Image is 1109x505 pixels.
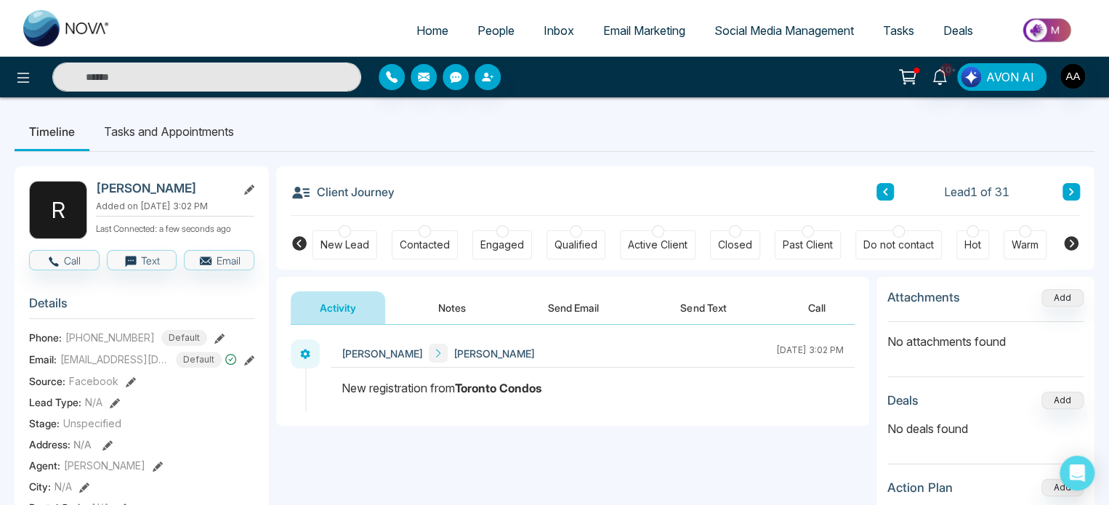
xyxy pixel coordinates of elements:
[453,346,535,361] span: [PERSON_NAME]
[400,238,450,252] div: Contacted
[29,352,57,367] span: Email:
[29,395,81,410] span: Lead Type:
[65,330,155,345] span: [PHONE_NUMBER]
[887,322,1084,350] p: No attachments found
[477,23,515,38] span: People
[96,219,254,235] p: Last Connected: a few seconds ago
[29,296,254,318] h3: Details
[986,68,1034,86] span: AVON AI
[776,344,844,363] div: [DATE] 3:02 PM
[529,17,589,44] a: Inbox
[887,290,960,304] h3: Attachments
[628,238,687,252] div: Active Client
[23,10,110,47] img: Nova CRM Logo
[15,112,89,151] li: Timeline
[342,346,423,361] span: [PERSON_NAME]
[1041,289,1084,307] button: Add
[944,183,1009,201] span: Lead 1 of 31
[922,63,957,89] a: 10+
[883,23,914,38] span: Tasks
[714,23,854,38] span: Social Media Management
[176,352,222,368] span: Default
[291,181,395,203] h3: Client Journey
[651,291,755,324] button: Send Text
[718,238,752,252] div: Closed
[603,23,685,38] span: Email Marketing
[519,291,628,324] button: Send Email
[544,23,574,38] span: Inbox
[1060,456,1094,490] div: Open Intercom Messenger
[1041,479,1084,496] button: Add
[96,181,231,195] h2: [PERSON_NAME]
[29,458,60,473] span: Agent:
[29,330,62,345] span: Phone:
[29,250,100,270] button: Call
[55,479,72,494] span: N/A
[161,330,207,346] span: Default
[929,17,988,44] a: Deals
[89,112,249,151] li: Tasks and Appointments
[73,438,92,451] span: N/A
[589,17,700,44] a: Email Marketing
[1041,392,1084,409] button: Add
[700,17,868,44] a: Social Media Management
[863,238,934,252] div: Do not contact
[107,250,177,270] button: Text
[402,17,463,44] a: Home
[887,480,953,495] h3: Action Plan
[409,291,495,324] button: Notes
[1041,291,1084,303] span: Add
[480,238,524,252] div: Engaged
[887,420,1084,437] p: No deals found
[85,395,102,410] span: N/A
[320,238,369,252] div: New Lead
[943,23,973,38] span: Deals
[779,291,855,324] button: Call
[291,291,385,324] button: Activity
[64,458,145,473] span: [PERSON_NAME]
[554,238,597,252] div: Qualified
[184,250,254,270] button: Email
[69,373,118,389] span: Facebook
[1060,64,1085,89] img: User Avatar
[940,63,953,76] span: 10+
[964,238,981,252] div: Hot
[96,200,254,213] p: Added on [DATE] 3:02 PM
[29,416,60,431] span: Stage:
[1012,238,1039,252] div: Warm
[29,373,65,389] span: Source:
[416,23,448,38] span: Home
[29,437,92,452] span: Address:
[783,238,833,252] div: Past Client
[887,393,919,408] h3: Deals
[961,67,981,87] img: Lead Flow
[60,352,169,367] span: [EMAIL_ADDRESS][DOMAIN_NAME]
[463,17,529,44] a: People
[868,17,929,44] a: Tasks
[29,479,51,494] span: City :
[63,416,121,431] span: Unspecified
[995,14,1100,47] img: Market-place.gif
[29,181,87,239] div: R
[957,63,1047,91] button: AVON AI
